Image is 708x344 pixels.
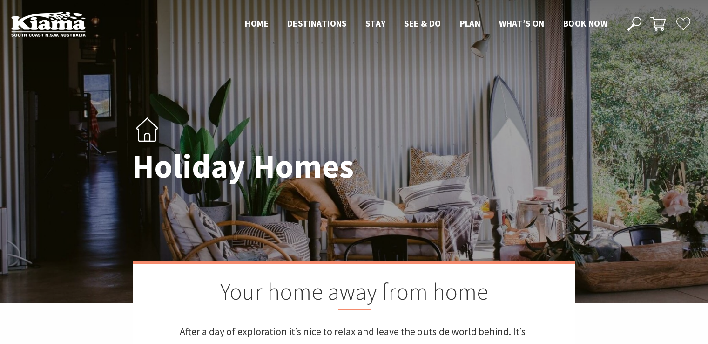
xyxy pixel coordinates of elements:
span: Book now [563,18,607,29]
nav: Main Menu [236,16,617,32]
span: Destinations [287,18,347,29]
span: Home [245,18,269,29]
span: What’s On [499,18,545,29]
h1: Holiday Homes [132,149,395,185]
h2: Your home away from home [180,278,529,310]
span: Stay [365,18,386,29]
img: Kiama Logo [11,11,86,37]
span: Plan [460,18,481,29]
span: See & Do [404,18,441,29]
